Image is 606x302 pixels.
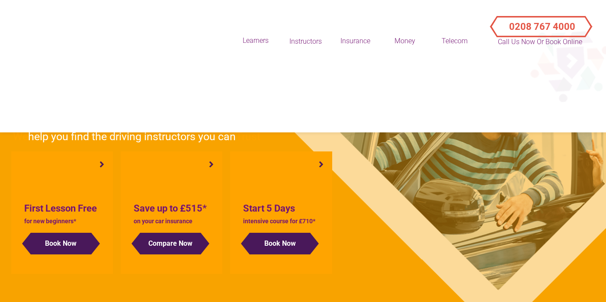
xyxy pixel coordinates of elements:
[24,177,100,254] a: First Lesson Free for new beginners* Book Now
[248,13,264,29] img: svg%3E
[134,201,210,216] h4: Save up to £515*
[13,130,28,143] span: We
[13,130,260,143] span: help you find the driving instructors you can
[333,36,377,46] div: Insurance
[243,177,319,254] a: Start 5 Days intensive course for £710* Book Now
[24,218,76,225] span: for new beginners*
[234,36,277,45] div: Learners
[9,16,108,116] img: svg%3E
[243,201,319,216] h4: Start 5 Days
[298,15,313,30] img: svg%3E
[383,36,426,46] div: Money
[494,14,587,31] button: Call Us Now or Book Online
[243,177,259,197] img: svg%3E
[140,233,201,254] button: Compare Now
[250,233,310,254] button: Book Now
[134,177,210,254] a: Save up to £515* on your car insurance Compare Now
[31,233,91,254] button: Book Now
[483,9,597,39] a: Call Us Now or Book Online 0208 767 4000
[433,36,476,46] div: Telecom
[236,130,260,143] span: Trust
[397,13,413,29] img: svg%3E
[24,201,100,216] h4: First Lesson Free
[284,37,327,46] div: Instructors
[134,177,154,197] img: svg%3E
[243,218,315,225] span: intensive course for £710*
[447,13,463,29] img: svg%3E
[347,13,363,29] img: svg%3E
[497,37,584,47] p: Call Us Now or Book Online
[134,218,192,225] span: on your car insurance
[24,177,44,197] img: svg%3E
